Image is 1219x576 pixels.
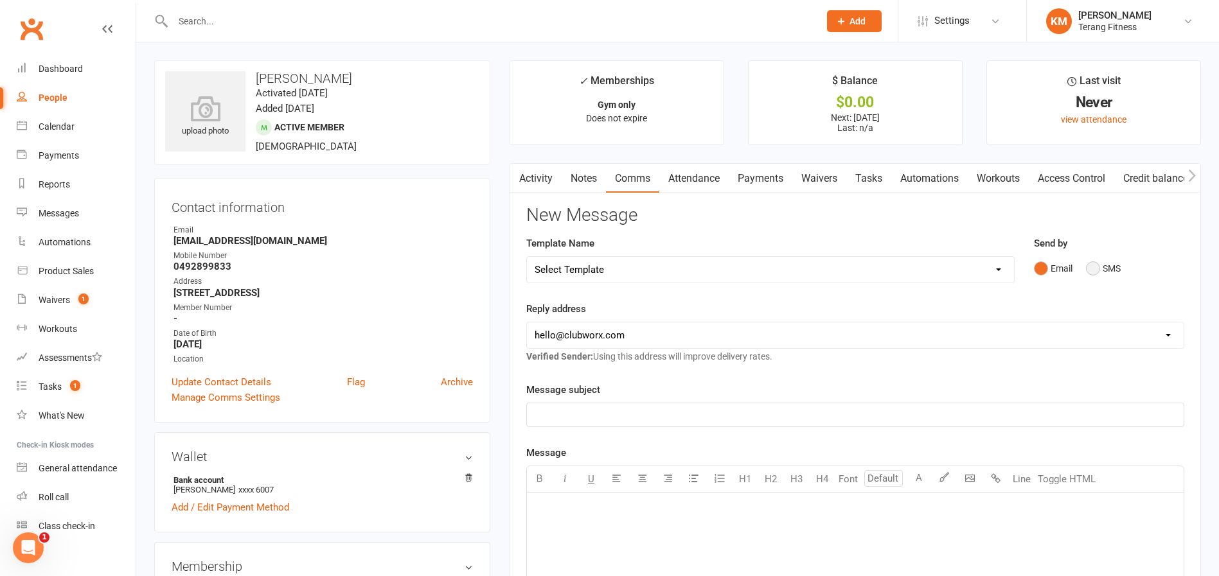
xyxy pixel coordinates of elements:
strong: 0492899833 [174,261,473,272]
button: H3 [784,466,810,492]
div: Waivers [39,295,70,305]
time: Added [DATE] [256,103,314,114]
strong: [STREET_ADDRESS] [174,287,473,299]
p: Next: [DATE] Last: n/a [760,112,950,133]
strong: Bank account [174,475,467,485]
strong: [DATE] [174,338,473,350]
a: Assessments [17,344,136,372]
label: Send by [1034,236,1067,251]
div: Member Number [174,302,473,314]
h3: Contact information [172,195,473,214]
span: 1 [70,380,80,391]
span: [DEMOGRAPHIC_DATA] [256,141,357,152]
a: Automations [891,164,968,193]
span: Active member [274,122,344,132]
div: Last visit [1067,73,1121,96]
span: Does not expire [586,113,647,123]
a: Access Control [1029,164,1114,193]
button: Line [1009,466,1035,492]
div: Terang Fitness [1078,21,1152,33]
a: General attendance kiosk mode [17,454,136,483]
button: H4 [810,466,835,492]
a: Workouts [968,164,1029,193]
a: Messages [17,199,136,228]
div: upload photo [165,96,245,138]
a: Waivers 1 [17,286,136,315]
a: Payments [17,141,136,170]
div: What's New [39,410,85,421]
button: H1 [733,466,758,492]
time: Activated [DATE] [256,87,328,99]
div: Never [999,96,1189,109]
span: Add [850,16,866,26]
button: Email [1034,256,1072,281]
a: Update Contact Details [172,374,271,390]
div: $0.00 [760,96,950,109]
button: A [906,466,932,492]
div: Email [174,224,473,236]
button: SMS [1086,256,1121,281]
div: Location [174,353,473,365]
a: People [17,83,136,112]
button: U [578,466,604,492]
a: Automations [17,228,136,257]
div: People [39,92,67,103]
div: Dashboard [39,64,83,74]
a: Add / Edit Payment Method [172,500,289,515]
span: U [588,473,594,485]
button: H2 [758,466,784,492]
div: Workouts [39,324,77,334]
div: Class check-in [39,521,95,531]
a: Clubworx [15,13,48,45]
a: Roll call [17,483,136,512]
h3: New Message [526,205,1184,225]
a: Class kiosk mode [17,512,136,541]
h3: Wallet [172,449,473,464]
label: Reply address [526,301,586,317]
a: Credit balance [1114,164,1197,193]
div: Tasks [39,381,62,392]
label: Message [526,445,566,460]
div: Date of Birth [174,327,473,340]
a: Notes [562,164,606,193]
strong: [EMAIL_ADDRESS][DOMAIN_NAME] [174,235,473,247]
li: [PERSON_NAME] [172,473,473,496]
a: Tasks 1 [17,372,136,401]
input: Default [864,470,903,487]
span: 1 [39,532,49,543]
div: Calendar [39,121,75,132]
span: Settings [934,6,970,35]
button: Toggle HTML [1035,466,1099,492]
label: Template Name [526,236,594,251]
a: Manage Comms Settings [172,390,280,405]
a: Dashboard [17,55,136,83]
div: Messages [39,208,79,218]
a: Product Sales [17,257,136,286]
strong: - [174,313,473,324]
div: Assessments [39,353,102,363]
a: Payments [729,164,792,193]
span: Using this address will improve delivery rates. [526,351,772,362]
label: Message subject [526,382,600,397]
a: view attendance [1061,114,1126,125]
a: Tasks [846,164,891,193]
a: Attendance [659,164,729,193]
i: ✓ [579,75,587,87]
div: Reports [39,179,70,189]
a: Waivers [792,164,846,193]
a: Activity [510,164,562,193]
input: Search... [169,12,810,30]
a: Flag [347,374,365,390]
div: Roll call [39,492,69,502]
h3: Membership [172,559,473,573]
a: Archive [441,374,473,390]
strong: Gym only [598,100,636,110]
div: Product Sales [39,266,94,276]
a: Calendar [17,112,136,141]
button: Font [835,466,861,492]
div: Memberships [579,73,654,96]
div: $ Balance [832,73,878,96]
iframe: Intercom live chat [13,532,44,563]
div: Address [174,275,473,288]
div: General attendance [39,463,117,473]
